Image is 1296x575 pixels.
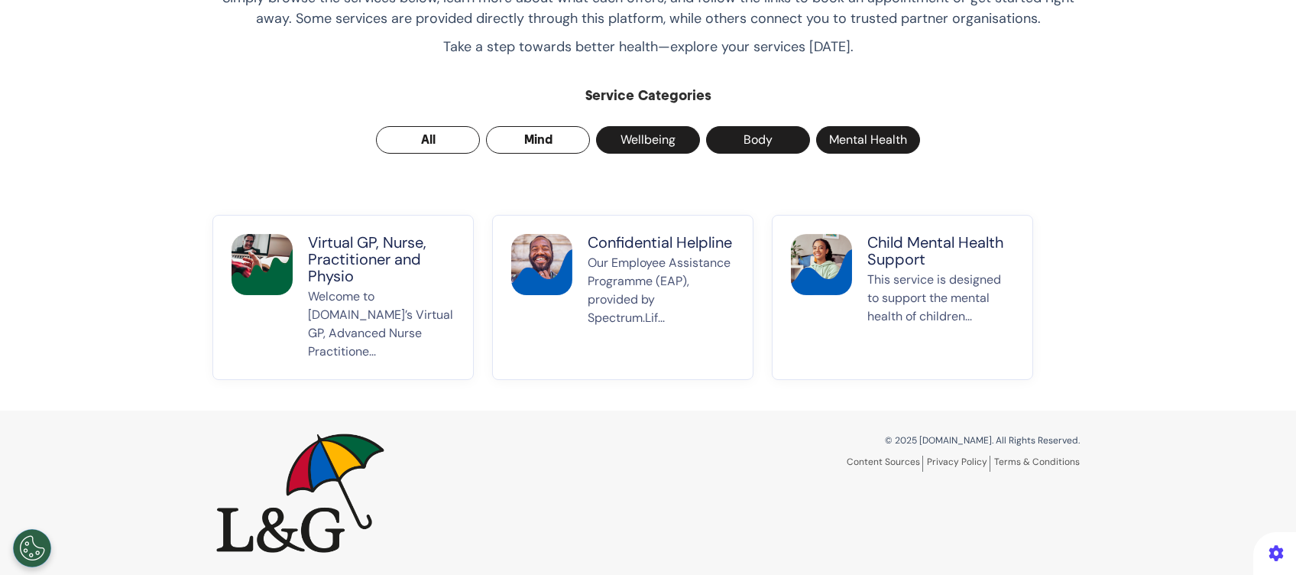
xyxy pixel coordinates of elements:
button: Mental Health [816,126,920,154]
p: Child Mental Health Support [867,234,1014,268]
img: Child Mental Health Support [791,234,852,295]
button: All [376,126,480,154]
button: Virtual GP, Nurse, Practitioner and PhysioVirtual GP, Nurse, Practitioner and PhysioWelcome to [D... [212,215,474,380]
img: Virtual GP, Nurse, Practitioner and Physio [232,234,293,295]
a: Content Sources [847,456,923,472]
button: Confidential HelplineConfidential HelplineOur Employee Assistance Programme (EAP), provided by Sp... [492,215,753,380]
p: Our Employee Assistance Programme (EAP), provided by Spectrum.Lif... [588,254,734,361]
img: Spectrum.Life logo [216,434,384,553]
button: Child Mental Health SupportChild Mental Health SupportThis service is designed to support the men... [772,215,1033,380]
p: Confidential Helpline [588,234,734,251]
p: This service is designed to support the mental health of children... [867,271,1014,361]
a: Privacy Policy [927,456,990,472]
p: Take a step towards better health—explore your services [DATE]. [212,37,1084,57]
button: Mind [486,126,590,154]
button: Wellbeing [596,126,700,154]
h2: Service Categories [212,88,1084,105]
p: Welcome to [DOMAIN_NAME]’s Virtual GP, Advanced Nurse Practitione... [308,287,455,361]
img: Confidential Helpline [511,234,572,295]
button: Open Preferences [13,529,51,567]
p: © 2025 [DOMAIN_NAME]. All Rights Reserved. [659,434,1080,447]
a: Terms & Conditions [994,456,1080,468]
button: Body [706,126,810,154]
p: Virtual GP, Nurse, Practitioner and Physio [308,234,455,284]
